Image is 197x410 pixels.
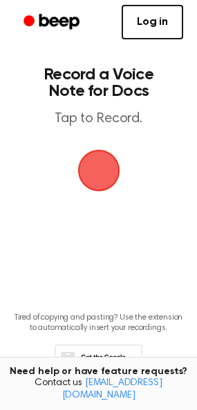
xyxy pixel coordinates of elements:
p: Tap to Record. [25,110,172,128]
a: Log in [122,5,183,39]
a: [EMAIL_ADDRESS][DOMAIN_NAME] [62,378,162,400]
h1: Record a Voice Note for Docs [25,66,172,99]
a: Beep [14,9,92,36]
p: Tired of copying and pasting? Use the extension to automatically insert your recordings. [11,313,186,333]
img: Beep Logo [78,150,120,191]
span: Contact us [8,378,189,402]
